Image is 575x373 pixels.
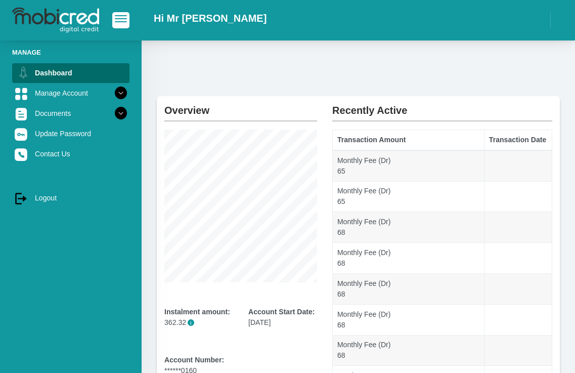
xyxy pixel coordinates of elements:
[12,48,129,57] li: Manage
[333,304,484,335] td: Monthly Fee (Dr) 68
[333,273,484,304] td: Monthly Fee (Dr) 68
[12,188,129,208] a: Logout
[12,144,129,163] a: Contact Us
[333,150,484,181] td: Monthly Fee (Dr) 65
[164,308,230,316] b: Instalment amount:
[12,104,129,123] a: Documents
[164,356,224,364] b: Account Number:
[12,124,129,143] a: Update Password
[248,308,315,316] b: Account Start Date:
[333,181,484,212] td: Monthly Fee (Dr) 65
[164,317,233,328] p: 362.32
[12,84,129,103] a: Manage Account
[188,319,194,326] span: i
[12,63,129,82] a: Dashboard
[333,212,484,243] td: Monthly Fee (Dr) 68
[484,130,552,150] th: Transaction Date
[12,8,99,33] img: logo-mobicred.svg
[154,12,267,24] h2: Hi Mr [PERSON_NAME]
[333,243,484,274] td: Monthly Fee (Dr) 68
[248,307,317,328] div: [DATE]
[333,130,484,150] th: Transaction Amount
[164,96,317,116] h2: Overview
[332,96,552,116] h2: Recently Active
[333,335,484,366] td: Monthly Fee (Dr) 68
